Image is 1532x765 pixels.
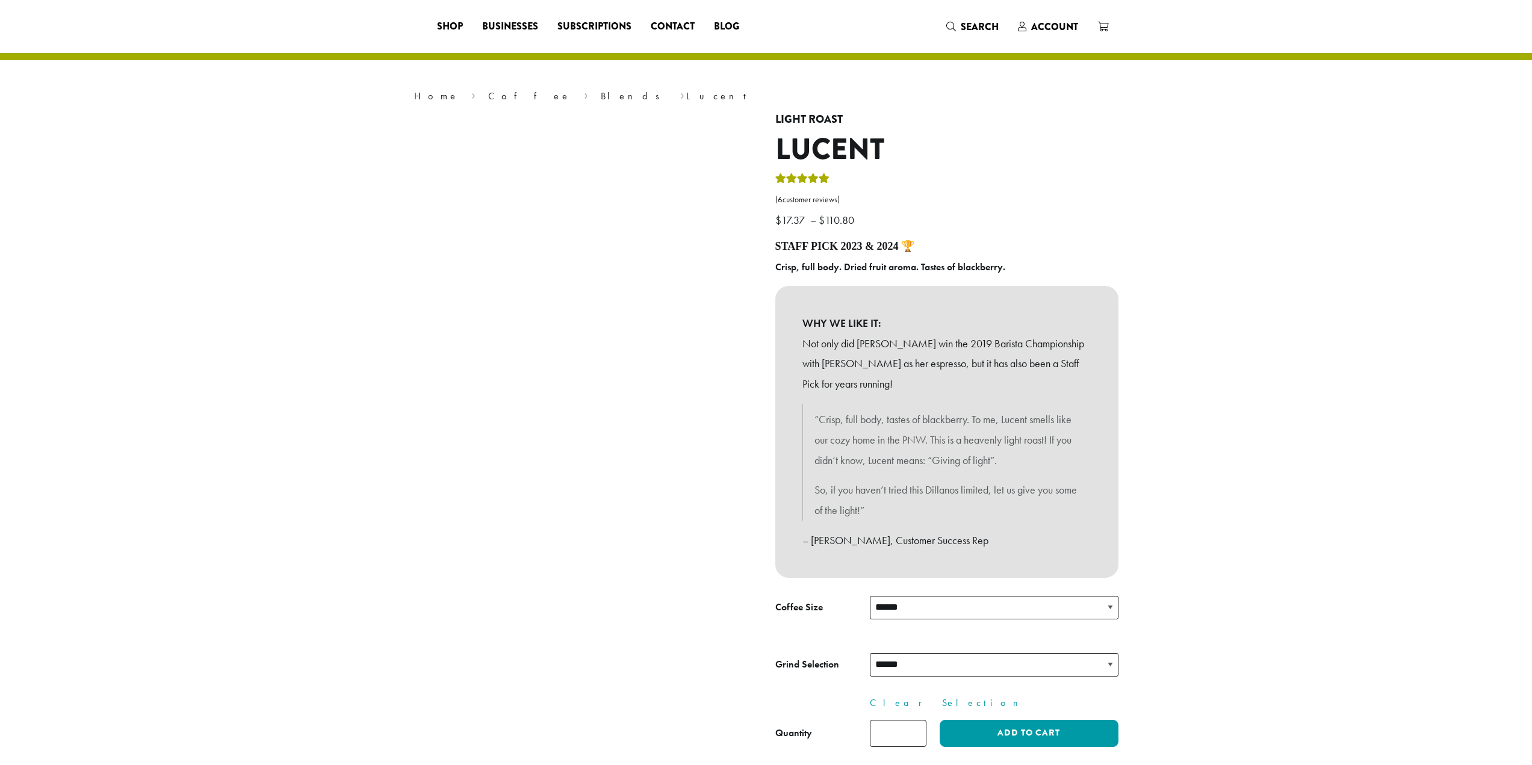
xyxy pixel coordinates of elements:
p: – [PERSON_NAME], Customer Success Rep [802,530,1091,551]
a: Blog [704,17,749,36]
span: $ [775,213,781,227]
input: Product quantity [870,720,926,747]
a: Search [937,17,1008,37]
a: Coffee [488,90,571,102]
b: WHY WE LIKE IT: [802,313,1091,333]
button: Add to cart [940,720,1118,747]
a: Home [414,90,459,102]
h1: Lucent [775,132,1118,167]
a: Subscriptions [548,17,641,36]
a: Clear Selection [870,696,1118,710]
div: Rated 5.00 out of 5 [775,172,830,190]
span: Subscriptions [557,19,631,34]
span: Contact [651,19,695,34]
bdi: 110.80 [819,213,857,227]
div: Quantity [775,726,812,740]
span: – [810,213,816,227]
a: Contact [641,17,704,36]
span: Account [1031,20,1078,34]
p: So, if you haven’t tried this Dillanos limited, let us give you some of the light!” [814,480,1079,521]
a: Blends [601,90,668,102]
nav: Breadcrumb [414,89,1118,104]
span: › [680,85,684,104]
span: › [471,85,476,104]
span: 6 [778,194,783,205]
h4: STAFF PICK 2023 & 2024 🏆 [775,240,1118,253]
p: “Crisp, full body, tastes of blackberry. To me, Lucent smells like our cozy home in the PNW. This... [814,409,1079,470]
h4: Light Roast [775,113,1118,126]
span: Blog [714,19,739,34]
span: Businesses [482,19,538,34]
b: Crisp, full body. Dried fruit aroma. Tastes of blackberry. [775,261,1005,273]
span: › [584,85,588,104]
label: Grind Selection [775,656,870,674]
label: Coffee Size [775,599,870,616]
span: Search [961,20,999,34]
a: Businesses [473,17,548,36]
p: Not only did [PERSON_NAME] win the 2019 Barista Championship with [PERSON_NAME] as her espresso, ... [802,333,1091,394]
span: Shop [437,19,463,34]
a: Shop [427,17,473,36]
bdi: 17.37 [775,213,808,227]
span: $ [819,213,825,227]
a: (6customer reviews) [775,194,1118,206]
a: Account [1008,17,1088,37]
